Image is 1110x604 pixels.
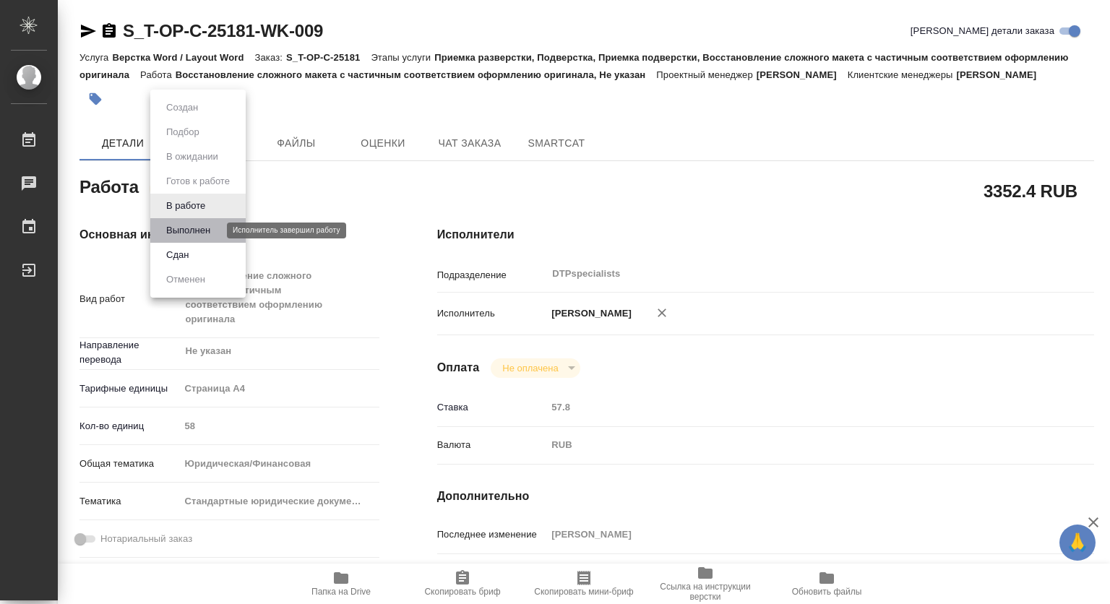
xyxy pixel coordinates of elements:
[162,100,202,116] button: Создан
[162,198,210,214] button: В работе
[162,223,215,238] button: Выполнен
[162,272,210,288] button: Отменен
[162,124,204,140] button: Подбор
[162,173,234,189] button: Готов к работе
[162,247,193,263] button: Сдан
[162,149,223,165] button: В ожидании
